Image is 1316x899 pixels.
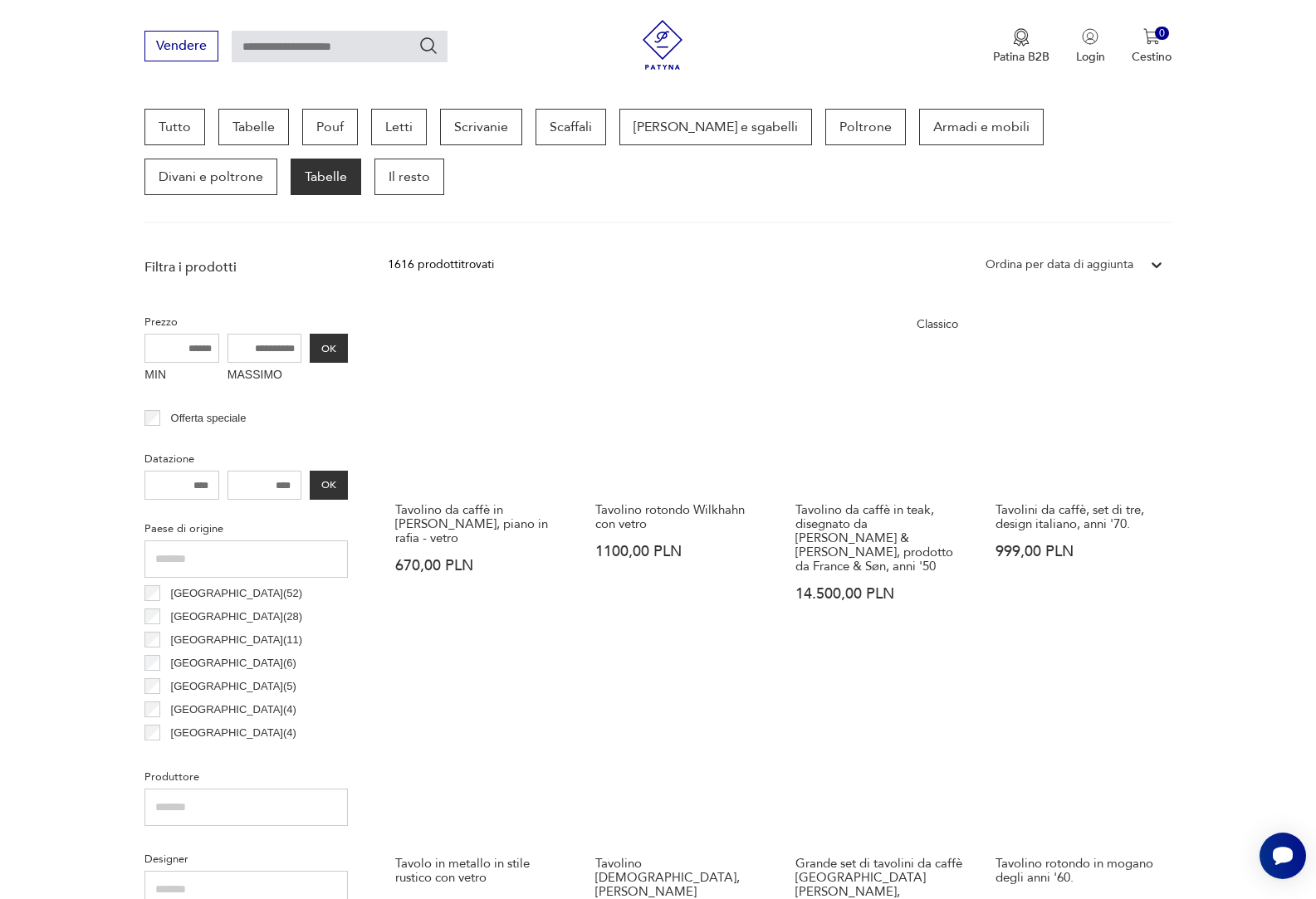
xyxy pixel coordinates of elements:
[321,478,336,491] font: OK
[536,109,606,145] a: Scaffali
[291,159,361,195] a: Tabelle
[986,257,1133,272] font: Ordina per data di aggiunta
[293,726,296,739] font: )
[293,657,296,669] font: )
[1076,49,1105,65] font: Login
[933,118,1030,136] font: Armadi e mobili
[919,109,1044,145] a: Armadi e mobili
[286,587,298,599] font: 52
[283,680,286,692] font: (
[996,541,1074,562] font: 999,00 PLN
[299,633,302,646] font: )
[418,257,461,272] font: prodotti
[619,109,812,145] a: [PERSON_NAME] e sgabelli
[588,306,771,633] a: Tavolino rotondo Wilkhahn con vetroTavolino rotondo Wilkhahn con vetro1100,00 PLN
[634,118,798,136] font: [PERSON_NAME] e sgabelli
[159,118,191,136] font: Tutto
[454,118,508,136] font: Scrivanie
[638,20,687,70] img: Patina - negozio di mobili e decorazioni vintage
[283,726,286,739] font: (
[839,118,892,136] font: Poltrone
[595,541,682,562] font: 1100,00 PLN
[1076,28,1105,65] button: Login
[418,36,438,56] button: Ricerca
[1082,28,1098,45] img: Icona utente
[144,42,218,53] a: Vendere
[299,610,302,623] font: )
[310,471,348,500] button: OK
[227,368,282,381] font: MASSIMO
[286,633,298,646] font: 11
[283,610,286,623] font: (
[310,334,348,363] button: OK
[144,368,166,381] font: MIN
[461,257,494,272] font: trovati
[825,109,906,145] a: Poltrone
[371,109,427,145] a: Letti
[144,315,178,330] font: Prezzo
[144,852,188,867] font: Designer
[1260,833,1306,879] iframe: Pulsante widget Smartsupp
[305,168,347,186] font: Tabelle
[286,610,298,623] font: 28
[171,610,283,623] font: [GEOGRAPHIC_DATA]
[283,587,286,599] font: (
[389,168,430,186] font: Il resto
[293,703,296,716] font: )
[316,118,344,136] font: Pouf
[171,633,283,646] font: [GEOGRAPHIC_DATA]
[550,118,592,136] font: Scaffali
[1143,28,1160,45] img: Icona del carrello
[993,28,1049,65] a: Icona della medagliaPatina B2B
[321,342,336,355] font: OK
[996,855,1153,886] font: Tavolino rotondo in mogano degli anni '60.
[299,587,302,599] font: )
[293,680,296,692] font: )
[144,521,223,536] font: Paese di origine
[1013,28,1030,46] img: Icona della medaglia
[795,584,894,604] font: 14.500,00 PLN
[302,109,358,145] a: Pouf
[988,306,1172,633] a: Tavolini da caffè, set di tre, design italiano, anni '70.Tavolini da caffè, set di tre, design it...
[1132,49,1172,65] font: Cestino
[395,855,530,886] font: Tavolo in metallo in stile rustico con vetro
[171,703,283,716] font: [GEOGRAPHIC_DATA]
[993,28,1049,65] button: Patina B2B
[286,726,292,739] font: 4
[144,31,218,61] button: Vendere
[144,109,205,145] a: Tutto
[144,452,194,467] font: Datazione
[283,657,286,669] font: (
[286,703,292,716] font: 4
[996,501,1144,532] font: Tavolini da caffè, set di tre, design italiano, anni '70.
[218,109,289,145] a: Tabelle
[144,159,277,195] a: Divani e poltrone
[156,37,207,55] font: Vendere
[144,770,199,784] font: Produttore
[788,306,971,633] a: ClassicoTavolino da caffè in teak, disegnato da Peter Hvidt & Orla Mølgaard-Nielsen, prodotto da ...
[440,109,522,145] a: Scrivanie
[171,726,283,739] font: [GEOGRAPHIC_DATA]
[374,159,444,195] a: Il resto
[171,680,283,692] font: [GEOGRAPHIC_DATA]
[388,257,414,272] font: 1616
[395,555,473,576] font: 670,00 PLN
[595,501,745,532] font: Tavolino rotondo Wilkhahn con vetro
[286,680,292,692] font: 5
[283,703,286,716] font: (
[286,657,292,669] font: 6
[993,49,1049,65] font: Patina B2B
[144,258,237,276] font: Filtra i prodotti
[1159,26,1165,41] font: 0
[283,633,286,646] font: (
[385,118,413,136] font: Letti
[159,168,263,186] font: Divani e poltrone
[171,412,247,424] font: Offerta speciale
[395,501,548,546] font: Tavolino da caffè in [PERSON_NAME], piano in rafia - vetro
[232,118,275,136] font: Tabelle
[1132,28,1172,65] button: 0Cestino
[171,657,283,669] font: [GEOGRAPHIC_DATA]
[388,306,571,633] a: Tavolino da caffè in rovere Louis, piano in rafia - vetroTavolino da caffè in [PERSON_NAME], pian...
[795,501,953,574] font: Tavolino da caffè in teak, disegnato da [PERSON_NAME] & [PERSON_NAME], prodotto da France & Søn, ...
[171,587,283,599] font: [GEOGRAPHIC_DATA]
